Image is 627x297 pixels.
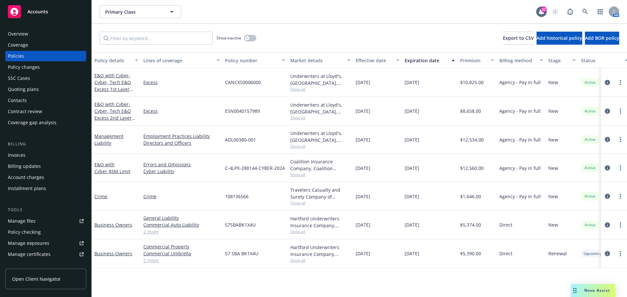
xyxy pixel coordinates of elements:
button: Policy details [92,52,141,68]
span: [DATE] [405,108,419,114]
span: Primary Class [105,8,162,15]
span: 108136566 [225,193,249,200]
span: Upcoming [584,251,602,257]
span: [DATE] [356,108,370,114]
a: circleInformation [603,250,611,258]
span: Nova Assist [584,288,610,293]
span: $12,560.00 [460,165,484,171]
button: Nova Assist [571,284,615,297]
a: E&O with Cyber [94,101,132,128]
div: Expiration date [405,57,448,64]
button: Expiration date [402,52,458,68]
a: Excess [143,79,220,86]
div: Installment plans [8,183,46,194]
button: Policy number [222,52,288,68]
span: Show all [290,200,350,206]
a: Manage files [5,216,86,226]
a: Report a Bug [564,5,577,18]
button: Premium [458,52,497,68]
span: ESN0040157989 [225,108,260,114]
div: Policy details [94,57,131,64]
span: $12,534.00 [460,136,484,143]
a: Search [579,5,592,18]
div: Effective date [356,57,392,64]
span: [DATE] [405,193,419,200]
span: 57 SBA BK1X4U [225,250,258,257]
div: Manage files [8,216,36,226]
span: Direct [499,250,512,257]
span: Agency - Pay in full [499,136,541,143]
a: Contract review [5,106,86,117]
span: Add BOR policy [585,35,619,41]
span: [DATE] [356,165,370,171]
div: Manage certificates [8,249,51,260]
a: Directors and Officers [143,140,220,146]
a: Management Liability [94,133,123,146]
span: [DATE] [356,250,370,257]
span: Active [584,222,597,228]
span: Show all [290,258,350,263]
span: New [548,136,558,143]
div: Coverage gap analysis [8,117,56,128]
span: Active [584,193,597,199]
span: $10,825.00 [460,79,484,86]
div: Billing updates [8,161,41,171]
a: more [617,221,624,229]
a: SSC Cases [5,73,86,83]
div: Drag to move [571,284,579,297]
a: Manage certificates [5,249,86,260]
span: Export to CSV [503,35,534,41]
a: Business Owners [94,250,132,257]
button: Lines of coverage [141,52,222,68]
button: Primary Class [100,5,181,18]
div: SSC Cases [8,73,30,83]
span: [DATE] [405,221,419,228]
a: Commercial Property [143,243,220,250]
button: Effective date [353,52,402,68]
div: Billing method [499,57,536,64]
span: [DATE] [405,250,419,257]
div: Hartford Underwriters Insurance Company, Hartford Insurance Group [290,215,350,229]
span: Active [584,108,597,114]
a: circleInformation [603,192,611,200]
span: Direct [499,221,512,228]
button: Export to CSV [503,32,534,45]
span: Show all [290,86,350,92]
span: Show all [290,143,350,149]
span: Renewal [548,250,567,257]
a: circleInformation [603,221,611,229]
span: $5,390.00 [460,250,481,257]
a: Crime [143,193,220,200]
span: Active [584,137,597,142]
div: Coverage [8,40,28,50]
span: Agency - Pay in full [499,108,541,114]
div: Policy changes [8,62,40,72]
span: [DATE] [405,79,419,86]
span: [DATE] [356,79,370,86]
span: Open Client Navigator [12,275,61,282]
div: Underwriters at Lloyd's, [GEOGRAPHIC_DATA], [PERSON_NAME] of London, CFC Underwriting, CRC Group [290,101,350,115]
span: Show all [290,172,350,177]
span: ADL00380-001 [225,136,256,143]
button: Market details [288,52,353,68]
a: 2 more [143,257,220,264]
div: Stage [548,57,569,64]
div: Account charges [8,172,44,183]
button: Add BOR policy [585,32,619,45]
span: [DATE] [405,165,419,171]
a: Manage exposures [5,238,86,248]
a: circleInformation [603,107,611,115]
a: E&O with Cyber [94,161,130,174]
a: Start snowing [549,5,562,18]
a: Commercial Auto Liability [143,221,220,228]
span: Agency - Pay in full [499,193,541,200]
a: Employment Practices Liability [143,133,220,140]
button: Add historical policy [537,32,582,45]
div: Policy number [225,57,278,64]
a: 2 more [143,228,220,235]
span: $5,374.00 [460,221,481,228]
a: Quoting plans [5,84,86,95]
span: Agency - Pay in full [499,79,541,86]
span: Active [584,165,597,171]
